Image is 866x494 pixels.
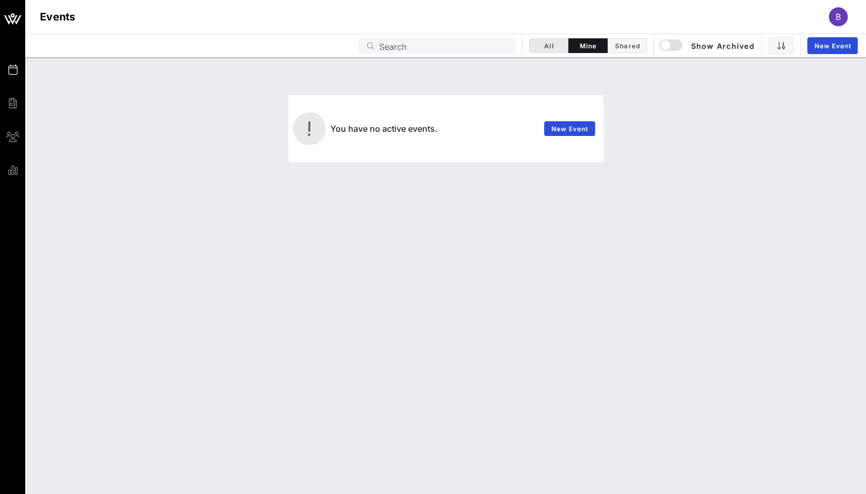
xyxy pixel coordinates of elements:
span: Shared [614,42,640,50]
span: Mine [575,42,601,50]
div: B [829,7,848,26]
span: All [536,42,561,50]
span: Show Archived [661,39,754,52]
span: New Event [550,125,588,133]
a: New Event [807,37,858,54]
a: New Event [544,121,595,136]
button: Mine [568,38,608,53]
span: B [836,12,841,22]
span: You have no active events. [330,123,437,134]
h1: Events [40,8,76,25]
span: New Event [813,42,851,50]
button: Show Archived [660,36,755,55]
button: All [529,38,568,53]
button: Shared [608,38,647,53]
